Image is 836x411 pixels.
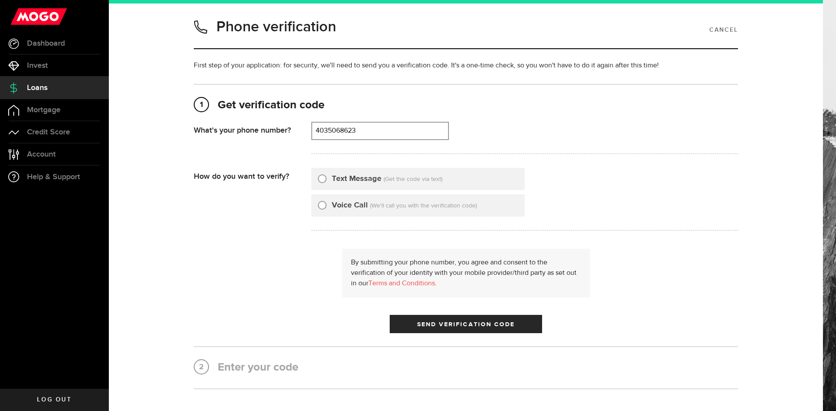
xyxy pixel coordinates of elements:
p: First step of your application: for security, we'll need to send you a verification code. It's a ... [194,60,738,71]
span: Help & Support [27,173,80,181]
span: 1 [195,98,208,112]
span: Log out [37,397,71,403]
span: Credit Score [27,128,70,136]
h2: Enter your code [194,360,738,375]
button: Open LiveChat chat widget [7,3,33,30]
span: Mortgage [27,106,61,114]
input: Text Message [318,173,327,182]
h2: Get verification code [194,98,738,113]
span: (Get the code via text) [384,176,442,182]
label: Voice Call [332,200,368,211]
span: Loans [27,84,47,92]
span: Invest [27,62,48,70]
span: Account [27,150,56,158]
span: (We'll call you with the verification code) [370,203,477,209]
label: Text Message [332,173,381,185]
div: What's your phone number? [194,122,311,135]
a: Cancel [709,23,738,37]
h1: Phone verification [216,16,336,38]
a: Terms and Conditions [368,280,435,287]
input: Voice Call [318,200,327,208]
span: Dashboard [27,40,65,47]
button: Send Verification Code [390,315,542,333]
span: 2 [195,360,208,374]
div: How do you want to verify? [194,168,311,181]
div: By submitting your phone number, you agree and consent to the verification of your identity with ... [342,249,590,297]
span: Send Verification Code [417,321,515,327]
